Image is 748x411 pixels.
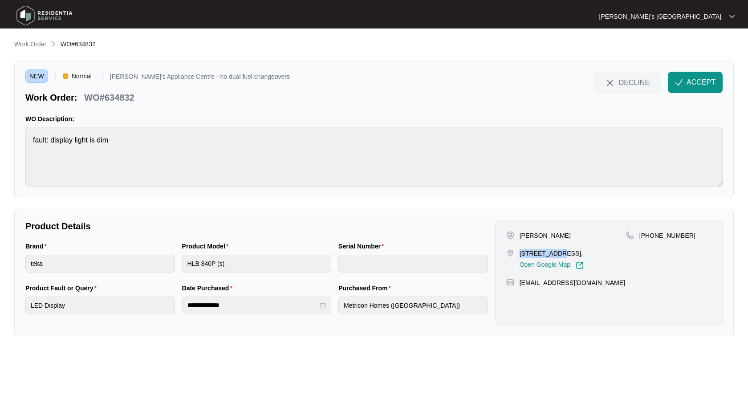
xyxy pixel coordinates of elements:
[182,242,232,251] label: Product Model
[729,14,735,19] img: dropdown arrow
[25,220,488,232] p: Product Details
[25,242,50,251] label: Brand
[668,72,723,93] button: check-IconACCEPT
[338,255,488,273] input: Serial Number
[25,114,723,123] p: WO Description:
[506,278,514,286] img: map-pin
[520,261,584,269] a: Open Google Map
[506,231,514,239] img: user-pin
[63,73,68,79] img: Vercel Logo
[687,77,715,88] span: ACCEPT
[626,231,634,239] img: map-pin
[619,77,650,87] span: DECLINE
[25,127,723,187] textarea: fault: display light is dim
[675,78,683,86] img: check-Icon
[84,91,134,104] p: WO#634832
[25,91,77,104] p: Work Order:
[110,73,290,83] p: [PERSON_NAME]'s Appliance Centre - no dual fuel changeovers
[25,69,48,83] span: NEW
[12,40,48,49] a: Work Order
[599,12,721,21] p: [PERSON_NAME]'s [GEOGRAPHIC_DATA]
[639,231,695,240] p: [PHONE_NUMBER]
[576,261,584,269] img: Link-External
[25,297,175,314] input: Product Fault or Query
[61,41,96,48] span: WO#634832
[506,249,514,257] img: map-pin
[605,77,615,88] img: close-Icon
[68,69,95,83] span: Normal
[187,301,318,310] input: Date Purchased
[50,40,57,47] img: chevron-right
[338,297,488,314] input: Purchased From
[520,231,571,240] p: [PERSON_NAME]
[25,255,175,273] input: Brand
[13,2,76,29] img: residentia service logo
[182,255,332,273] input: Product Model
[520,278,625,287] p: [EMAIL_ADDRESS][DOMAIN_NAME]
[338,284,394,293] label: Purchased From
[25,284,100,293] label: Product Fault or Query
[594,72,661,93] button: close-IconDECLINE
[14,40,46,49] p: Work Order
[182,284,236,293] label: Date Purchased
[520,249,584,258] p: [STREET_ADDRESS],
[338,242,387,251] label: Serial Number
